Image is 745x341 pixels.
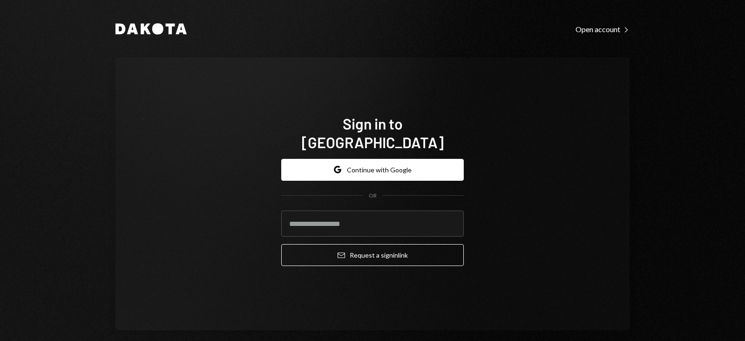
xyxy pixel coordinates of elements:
h1: Sign in to [GEOGRAPHIC_DATA] [281,114,464,151]
a: Open account [576,24,630,34]
div: Open account [576,25,630,34]
div: OR [369,192,377,200]
button: Continue with Google [281,159,464,181]
button: Request a signinlink [281,244,464,266]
